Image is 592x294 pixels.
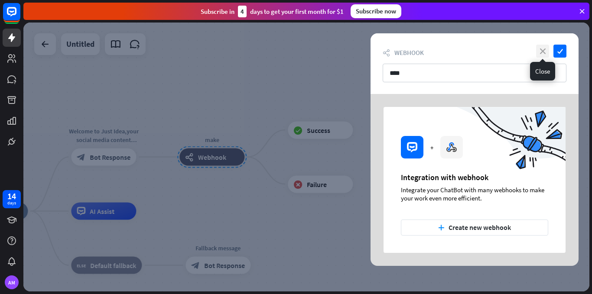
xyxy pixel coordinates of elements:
[383,49,390,57] i: webhooks
[7,192,16,200] div: 14
[238,6,247,17] div: 4
[3,190,21,208] a: 14 days
[201,6,344,17] div: Subscribe in days to get your first month for $1
[351,4,401,18] div: Subscribe now
[7,3,33,29] button: Open LiveChat chat widget
[438,225,444,230] i: plus
[7,200,16,206] div: days
[5,275,19,289] div: AM
[401,186,548,202] div: Integrate your ChatBot with many webhooks to make your work even more efficient.
[394,48,424,57] span: Webhook
[536,45,549,58] i: close
[553,45,566,58] i: check
[401,220,548,236] button: plusCreate new webhook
